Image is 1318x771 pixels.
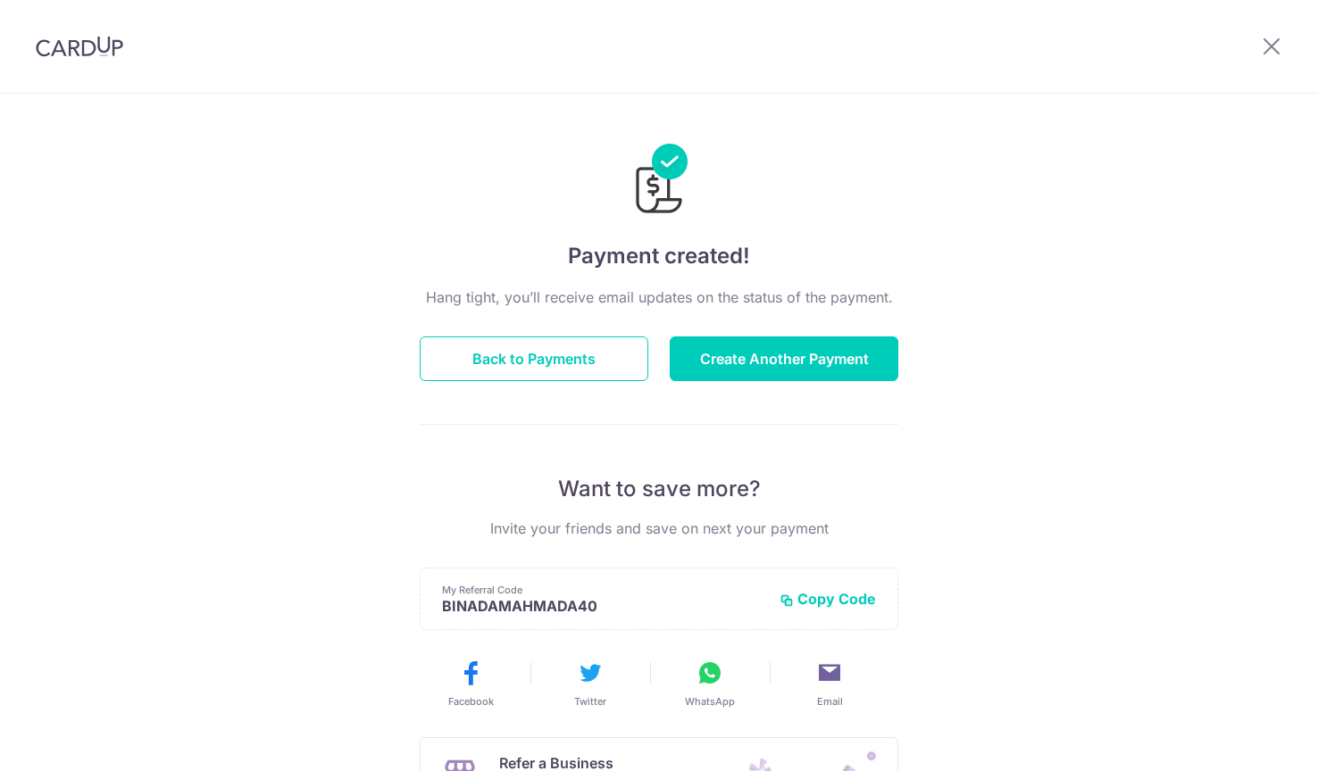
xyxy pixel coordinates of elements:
[574,694,606,709] span: Twitter
[670,336,898,381] button: Create Another Payment
[685,694,735,709] span: WhatsApp
[538,659,643,709] button: Twitter
[36,36,123,57] img: CardUp
[777,659,882,709] button: Email
[657,659,763,709] button: WhatsApp
[420,518,898,539] p: Invite your friends and save on next your payment
[442,597,765,615] p: BINADAMAHMADA40
[780,590,876,608] button: Copy Code
[418,659,523,709] button: Facebook
[420,240,898,272] h4: Payment created!
[817,694,843,709] span: Email
[448,694,494,709] span: Facebook
[420,336,648,381] button: Back to Payments
[442,583,765,597] p: My Referral Code
[630,144,688,219] img: Payments
[420,286,898,308] p: Hang tight, you’ll receive email updates on the status of the payment.
[420,475,898,503] p: Want to save more?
